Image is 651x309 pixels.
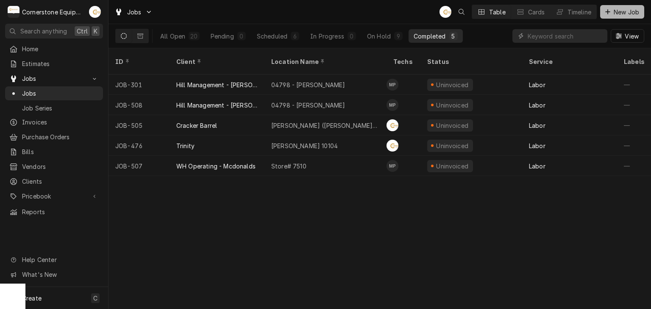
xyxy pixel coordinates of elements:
a: Purchase Orders [5,130,103,144]
span: C [93,294,97,303]
button: Search anythingCtrlK [5,24,103,39]
div: JOB-507 [108,156,170,176]
span: Jobs [22,74,86,83]
span: Reports [22,207,99,216]
div: Cracker Barrel [176,121,217,130]
div: Location Name [271,57,378,66]
div: Pending [211,32,234,41]
a: Go to Pricebook [5,189,103,203]
a: Vendors [5,160,103,174]
div: Andrew Buigues's Avatar [387,119,398,131]
div: Labor [529,162,545,171]
div: Matthew Pennington's Avatar [387,99,398,111]
span: Jobs [127,8,142,17]
div: AB [387,140,398,152]
a: Go to Jobs [111,5,156,19]
span: Jobs [22,89,99,98]
div: Andrew Buigues's Avatar [440,6,451,18]
div: MP [387,99,398,111]
div: Table [489,8,506,17]
div: 20 [190,32,198,41]
span: Help Center [22,255,98,264]
a: Clients [5,174,103,188]
div: Hill Management - [PERSON_NAME] [176,80,258,89]
div: JOB-476 [108,135,170,156]
div: Completed [414,32,445,41]
div: Uninvoiced [435,80,470,89]
div: 04798 - [PERSON_NAME] [271,80,345,89]
button: View [611,29,644,43]
span: Purchase Orders [22,132,99,141]
div: Labor [529,101,545,110]
div: Hill Management - [PERSON_NAME] [176,101,258,110]
a: Go to Help Center [5,253,103,267]
span: Bills [22,147,99,156]
div: 04798 - [PERSON_NAME] [271,101,345,110]
div: Trinity [176,141,195,150]
a: Jobs [5,86,103,100]
div: Andrew Buigues's Avatar [89,6,101,18]
input: Keyword search [528,29,603,43]
div: All Open [160,32,185,41]
div: AB [89,6,101,18]
div: [PERSON_NAME] ([PERSON_NAME]) - 0628 [271,121,380,130]
div: Cornerstone Equipment Repair, LLC's Avatar [8,6,19,18]
a: Go to Jobs [5,72,103,86]
div: Labor [529,141,545,150]
div: ID [115,57,161,66]
span: Search anything [20,27,67,36]
div: Service [529,57,609,66]
div: Matthew Pennington's Avatar [387,160,398,172]
a: Bills [5,145,103,159]
span: Vendors [22,162,99,171]
div: C [8,6,19,18]
div: Labor [529,80,545,89]
a: Go to What's New [5,268,103,281]
div: Client [176,57,256,66]
div: 0 [349,32,354,41]
div: On Hold [367,32,391,41]
button: Open search [455,5,468,19]
a: Reports [5,205,103,219]
div: Uninvoiced [435,121,470,130]
div: JOB-301 [108,74,170,95]
a: Invoices [5,115,103,129]
div: AB [387,119,398,131]
div: Uninvoiced [435,162,470,171]
div: AB [440,6,451,18]
div: 0 [239,32,244,41]
span: New Job [612,8,641,17]
span: Home [22,44,99,53]
div: JOB-508 [108,95,170,115]
div: 5 [451,32,456,41]
div: Uninvoiced [435,141,470,150]
span: Ctrl [77,27,88,36]
span: What's New [22,270,98,279]
div: Scheduled [257,32,287,41]
div: Labor [529,121,545,130]
div: Cornerstone Equipment Repair, LLC [22,8,84,17]
div: Timeline [568,8,591,17]
div: MP [387,160,398,172]
div: MP [387,79,398,91]
div: Matthew Pennington's Avatar [387,79,398,91]
a: Home [5,42,103,56]
div: In Progress [310,32,344,41]
span: Invoices [22,118,99,127]
span: Pricebook [22,192,86,201]
div: Cards [528,8,545,17]
a: Estimates [5,57,103,71]
div: Uninvoiced [435,101,470,110]
span: View [623,32,640,41]
div: Andrew Buigues's Avatar [387,140,398,152]
div: Techs [393,57,414,66]
span: Create [22,295,42,302]
span: Clients [22,177,99,186]
div: 9 [396,32,401,41]
span: K [94,27,97,36]
a: Job Series [5,101,103,115]
div: 6 [292,32,298,41]
span: Estimates [22,59,99,68]
button: New Job [600,5,644,19]
div: Status [427,57,514,66]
